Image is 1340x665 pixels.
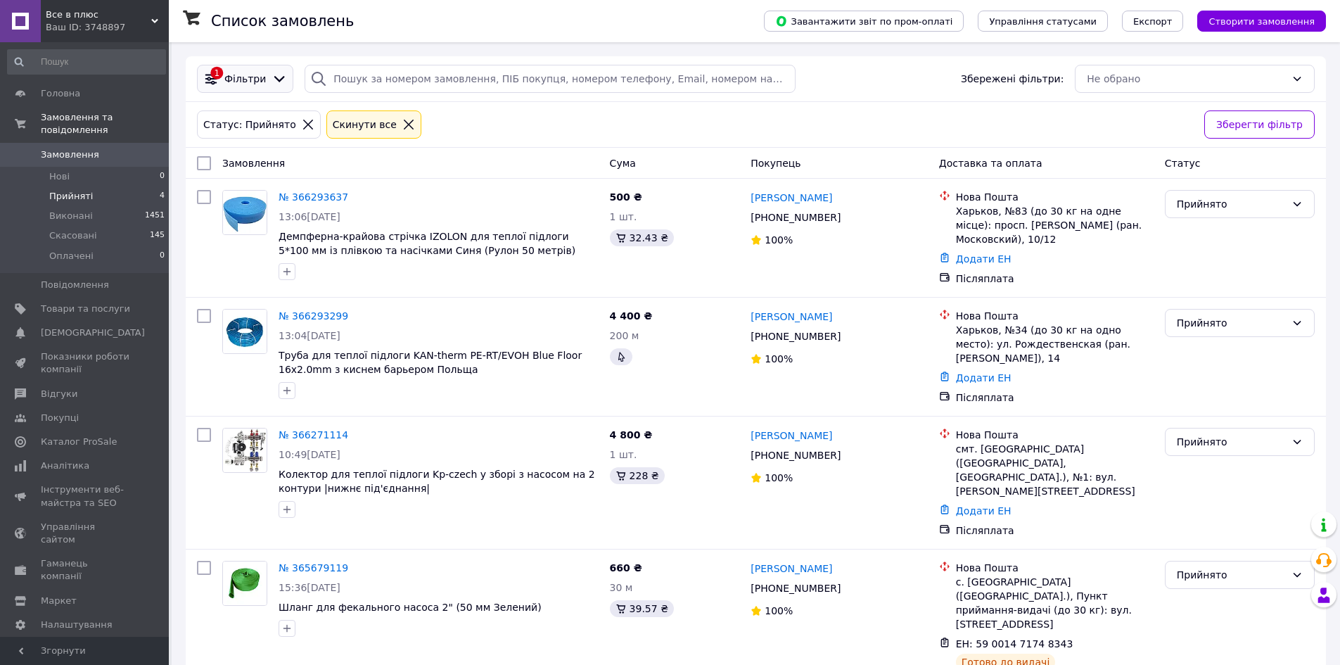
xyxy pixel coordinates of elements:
span: Зберегти фільтр [1216,117,1303,132]
span: Нові [49,170,70,183]
a: Додати ЕН [956,505,1012,517]
span: Створити замовлення [1208,16,1315,27]
span: Відгуки [41,388,77,400]
button: Завантажити звіт по пром-оплаті [764,11,964,32]
a: Додати ЕН [956,372,1012,384]
img: Фото товару [224,429,265,472]
img: Фото товару [223,310,267,353]
div: [PHONE_NUMBER] [748,578,843,598]
span: Прийняті [49,190,93,203]
div: Післяплата [956,272,1154,286]
span: Головна [41,87,80,100]
span: 13:06[DATE] [279,211,340,222]
div: 32.43 ₴ [610,229,674,246]
div: Післяплата [956,391,1154,405]
div: 228 ₴ [610,467,665,484]
span: 200 м [610,330,639,341]
a: Фото товару [222,190,267,235]
span: Показники роботи компанії [41,350,130,376]
h1: Список замовлень [211,13,354,30]
span: 1451 [145,210,165,222]
a: [PERSON_NAME] [751,429,832,443]
div: Cкинути все [330,117,400,132]
a: Демпферна-крайова стрічка IZOLON для теплої підлоги 5*100 мм із плівкою та насічками Синя (Рулон ... [279,231,575,256]
a: № 366293299 [279,310,348,322]
span: Управління сайтом [41,521,130,546]
input: Пошук [7,49,166,75]
a: Колектор для теплої підлоги Kp-czech у зборі з насосом на 2 контури |нижнє під'єднання| [279,469,595,494]
span: Каталог ProSale [41,436,117,448]
span: Аналітика [41,460,89,472]
span: Повідомлення [41,279,109,291]
span: 4 800 ₴ [610,429,653,441]
span: 30 м [610,582,633,593]
div: 39.57 ₴ [610,600,674,617]
span: Гаманець компанії [41,557,130,583]
a: Шланг для фекального насоса 2" (50 мм Зелений) [279,602,542,613]
span: Експорт [1133,16,1173,27]
span: 4 400 ₴ [610,310,653,322]
div: Прийнято [1177,196,1286,212]
a: № 365679119 [279,562,348,574]
span: Все в плюс [46,8,151,21]
span: Збережені фільтри: [961,72,1064,86]
div: смт. [GEOGRAPHIC_DATA] ([GEOGRAPHIC_DATA], [GEOGRAPHIC_DATA].), №1: вул. [PERSON_NAME][STREET_ADD... [956,442,1154,498]
span: [DEMOGRAPHIC_DATA] [41,327,145,339]
span: Доставка та оплата [939,158,1042,169]
a: Труба для теплої підлоги KAN-therm PE-RT/EVOH Blue Floor 16x2.0mm з киснем барьером Польща [279,350,582,375]
span: 100% [765,472,793,483]
button: Зберегти фільтр [1204,110,1315,139]
span: 15:36[DATE] [279,582,340,593]
span: 100% [765,605,793,616]
span: 1 шт. [610,449,637,460]
a: [PERSON_NAME] [751,310,832,324]
div: [PHONE_NUMBER] [748,445,843,465]
span: Замовлення та повідомлення [41,111,169,137]
span: 660 ₴ [610,562,642,574]
span: Виконані [49,210,93,222]
div: Не обрано [1087,71,1286,87]
span: 145 [150,229,165,242]
div: Статус: Прийнято [200,117,299,132]
div: Нова Пошта [956,309,1154,323]
span: Маркет [41,595,77,607]
span: Завантажити звіт по пром-оплаті [775,15,952,27]
span: Управління статусами [989,16,1097,27]
span: Інструменти веб-майстра та SEO [41,483,130,509]
div: Нова Пошта [956,428,1154,442]
span: Фільтри [224,72,266,86]
span: 1 шт. [610,211,637,222]
div: Прийнято [1177,567,1286,583]
a: Фото товару [222,309,267,354]
a: Фото товару [222,428,267,473]
span: Статус [1165,158,1201,169]
span: Покупець [751,158,800,169]
div: Прийнято [1177,315,1286,331]
div: Харьков, №34 (до 30 кг на одно место): ул. Рождественская (ран. [PERSON_NAME]), 14 [956,323,1154,365]
div: Післяплата [956,524,1154,538]
div: Нова Пошта [956,190,1154,204]
span: Налаштування [41,619,113,631]
a: [PERSON_NAME] [751,191,832,205]
button: Управління статусами [978,11,1108,32]
a: Фото товару [222,561,267,606]
img: Фото товару [223,191,267,234]
button: Експорт [1122,11,1184,32]
input: Пошук за номером замовлення, ПІБ покупця, номером телефону, Email, номером накладної [305,65,795,93]
div: [PHONE_NUMBER] [748,208,843,227]
div: Нова Пошта [956,561,1154,575]
div: [PHONE_NUMBER] [748,327,843,346]
span: Покупці [41,412,79,424]
button: Створити замовлення [1197,11,1326,32]
span: Замовлення [222,158,285,169]
div: Прийнято [1177,434,1286,450]
a: Додати ЕН [956,253,1012,265]
a: № 366293637 [279,191,348,203]
span: 100% [765,234,793,246]
span: 4 [160,190,165,203]
span: Товари та послуги [41,303,130,315]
